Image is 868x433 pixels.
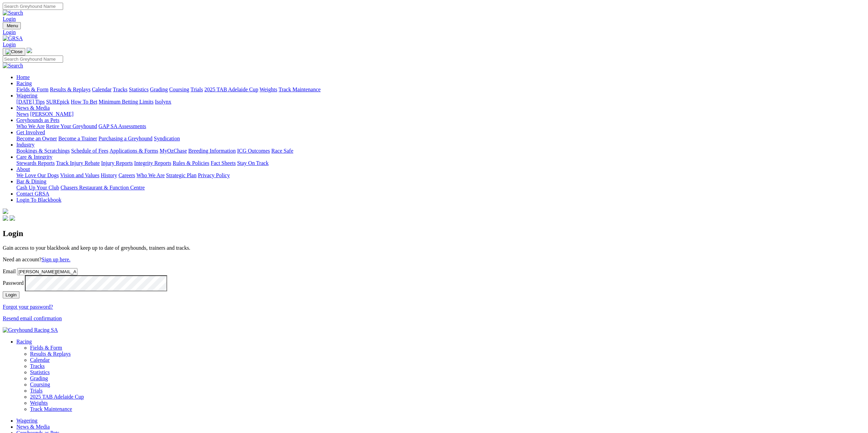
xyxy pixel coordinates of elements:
[16,123,45,129] a: Who We Are
[30,388,43,393] a: Trials
[16,99,865,105] div: Wagering
[3,304,53,310] a: Forgot your password?
[71,99,98,105] a: How To Bet
[46,123,97,129] a: Retire Your Greyhound
[155,99,171,105] a: Isolynx
[99,99,153,105] a: Minimum Betting Limits
[260,87,277,92] a: Weights
[279,87,321,92] a: Track Maintenance
[30,363,45,369] a: Tracks
[237,160,268,166] a: Stay On Track
[30,357,50,363] a: Calendar
[3,3,63,10] input: Search
[16,148,70,154] a: Bookings & Scratchings
[16,142,34,148] a: Industry
[16,172,865,179] div: About
[16,185,865,191] div: Bar & Dining
[60,185,145,190] a: Chasers Restaurant & Function Centre
[30,375,48,381] a: Grading
[16,111,865,117] div: News & Media
[30,351,71,357] a: Results & Replays
[190,87,203,92] a: Trials
[16,418,38,423] a: Wagering
[3,35,23,42] img: GRSA
[118,172,135,178] a: Careers
[150,87,168,92] a: Grading
[3,16,16,22] a: Login
[16,197,61,203] a: Login To Blackbook
[58,136,97,141] a: Become a Trainer
[3,291,19,298] button: Login
[3,56,63,63] input: Search
[113,87,128,92] a: Tracks
[99,136,152,141] a: Purchasing a Greyhound
[16,129,45,135] a: Get Involved
[3,22,21,29] button: Toggle navigation
[56,160,100,166] a: Track Injury Rebate
[16,123,865,129] div: Greyhounds as Pets
[3,268,16,274] label: Email
[92,87,112,92] a: Calendar
[16,339,32,344] a: Racing
[188,148,236,154] a: Breeding Information
[101,172,117,178] a: History
[3,245,865,322] form: Need an account?
[3,10,23,16] img: Search
[7,23,18,28] span: Menu
[3,327,58,333] img: Greyhound Racing SA
[16,136,57,141] a: Become an Owner
[30,400,48,406] a: Weights
[271,148,293,154] a: Race Safe
[16,74,30,80] a: Home
[101,160,133,166] a: Injury Reports
[10,215,15,221] img: twitter.svg
[60,172,99,178] a: Vision and Values
[42,257,71,262] a: Sign up here.
[198,172,230,178] a: Privacy Policy
[99,123,146,129] a: GAP SA Assessments
[16,117,59,123] a: Greyhounds as Pets
[16,185,59,190] a: Cash Up Your Club
[30,382,50,387] a: Coursing
[16,191,49,197] a: Contact GRSA
[16,87,48,92] a: Fields & Form
[211,160,236,166] a: Fact Sheets
[3,280,24,286] label: Password
[16,179,46,184] a: Bar & Dining
[3,215,8,221] img: facebook.svg
[160,148,187,154] a: MyOzChase
[109,148,158,154] a: Applications & Forms
[154,136,180,141] a: Syndication
[129,87,149,92] a: Statistics
[30,345,62,351] a: Fields & Form
[30,111,73,117] a: [PERSON_NAME]
[30,369,50,375] a: Statistics
[169,87,189,92] a: Coursing
[136,172,165,178] a: Who We Are
[16,99,45,105] a: [DATE] Tips
[3,63,23,69] img: Search
[166,172,196,178] a: Strategic Plan
[46,99,69,105] a: SUREpick
[16,166,30,172] a: About
[3,42,16,47] a: Login
[16,148,865,154] div: Industry
[173,160,209,166] a: Rules & Policies
[16,105,50,111] a: News & Media
[3,245,865,251] p: Gain access to your blackbook and keep up to date of greyhounds, trainers and tracks.
[3,208,8,214] img: logo-grsa-white.png
[237,148,270,154] a: ICG Outcomes
[16,160,865,166] div: Care & Integrity
[30,394,84,400] a: 2025 TAB Adelaide Cup
[27,48,32,53] img: logo-grsa-white.png
[50,87,90,92] a: Results & Replays
[134,160,171,166] a: Integrity Reports
[204,87,258,92] a: 2025 TAB Adelaide Cup
[16,111,29,117] a: News
[3,29,865,35] a: Login
[16,87,865,93] div: Racing
[16,172,59,178] a: We Love Our Dogs
[3,48,25,56] button: Toggle navigation
[16,154,53,160] a: Care & Integrity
